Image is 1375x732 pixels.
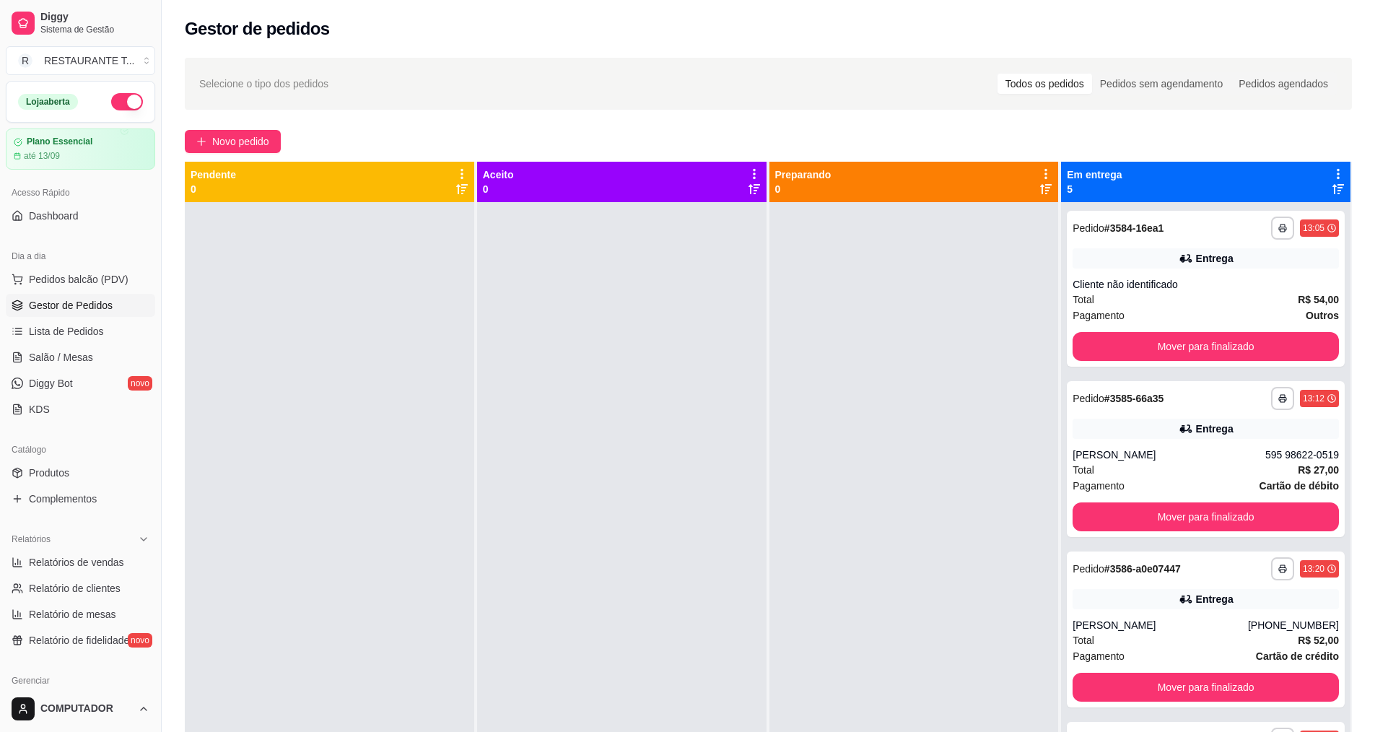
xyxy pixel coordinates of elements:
span: Total [1073,462,1094,478]
span: Gestor de Pedidos [29,298,113,313]
div: RESTAURANTE T ... [44,53,135,68]
div: Loja aberta [18,94,78,110]
p: Preparando [775,167,831,182]
a: Plano Essencialaté 13/09 [6,128,155,170]
a: Relatório de mesas [6,603,155,626]
span: Total [1073,292,1094,308]
strong: R$ 27,00 [1298,464,1339,476]
div: 595 98622-0519 [1265,448,1339,462]
a: Dashboard [6,204,155,227]
a: DiggySistema de Gestão [6,6,155,40]
article: até 13/09 [24,150,60,162]
div: [PERSON_NAME] [1073,618,1248,632]
span: Dashboard [29,209,79,223]
div: Catálogo [6,438,155,461]
span: Relatórios [12,533,51,545]
strong: # 3585-66a35 [1104,393,1164,404]
div: Acesso Rápido [6,181,155,204]
p: Em entrega [1067,167,1122,182]
span: Relatório de fidelidade [29,633,129,648]
div: Pedidos agendados [1231,74,1336,94]
h2: Gestor de pedidos [185,17,330,40]
div: 13:20 [1303,563,1324,575]
span: plus [196,136,206,147]
span: KDS [29,402,50,417]
span: Pedido [1073,393,1104,404]
div: Gerenciar [6,669,155,692]
strong: R$ 54,00 [1298,294,1339,305]
span: Salão / Mesas [29,350,93,365]
a: Relatórios de vendas [6,551,155,574]
span: COMPUTADOR [40,702,132,715]
button: Mover para finalizado [1073,332,1339,361]
a: Relatório de clientes [6,577,155,600]
p: 0 [191,182,236,196]
a: Gestor de Pedidos [6,294,155,317]
p: Aceito [483,167,514,182]
span: Relatório de mesas [29,607,116,622]
span: Pedido [1073,563,1104,575]
span: Relatório de clientes [29,581,121,596]
button: Alterar Status [111,93,143,110]
strong: # 3586-a0e07447 [1104,563,1181,575]
a: Salão / Mesas [6,346,155,369]
div: Pedidos sem agendamento [1092,74,1231,94]
p: 5 [1067,182,1122,196]
a: Complementos [6,487,155,510]
strong: Cartão de débito [1260,480,1339,492]
span: Pagamento [1073,478,1125,494]
button: COMPUTADOR [6,692,155,726]
span: Lista de Pedidos [29,324,104,339]
p: 0 [775,182,831,196]
strong: Outros [1306,310,1339,321]
button: Select a team [6,46,155,75]
span: Novo pedido [212,134,269,149]
p: Pendente [191,167,236,182]
a: Relatório de fidelidadenovo [6,629,155,652]
a: Diggy Botnovo [6,372,155,395]
a: KDS [6,398,155,421]
button: Mover para finalizado [1073,502,1339,531]
div: 13:05 [1303,222,1324,234]
div: [PHONE_NUMBER] [1248,618,1339,632]
div: 13:12 [1303,393,1324,404]
button: Novo pedido [185,130,281,153]
div: Cliente não identificado [1073,277,1339,292]
span: Diggy [40,11,149,24]
span: Pagamento [1073,308,1125,323]
a: Produtos [6,461,155,484]
span: Produtos [29,466,69,480]
span: R [18,53,32,68]
span: Complementos [29,492,97,506]
span: Pedidos balcão (PDV) [29,272,128,287]
div: Entrega [1196,251,1234,266]
strong: # 3584-16ea1 [1104,222,1164,234]
span: Total [1073,632,1094,648]
span: Pedido [1073,222,1104,234]
span: Diggy Bot [29,376,73,391]
a: Lista de Pedidos [6,320,155,343]
p: 0 [483,182,514,196]
div: Dia a dia [6,245,155,268]
span: Pagamento [1073,648,1125,664]
button: Mover para finalizado [1073,673,1339,702]
span: Relatórios de vendas [29,555,124,570]
div: Entrega [1196,592,1234,606]
div: [PERSON_NAME] [1073,448,1265,462]
article: Plano Essencial [27,136,92,147]
span: Selecione o tipo dos pedidos [199,76,328,92]
span: Sistema de Gestão [40,24,149,35]
div: Todos os pedidos [998,74,1092,94]
strong: R$ 52,00 [1298,635,1339,646]
strong: Cartão de crédito [1256,650,1339,662]
button: Pedidos balcão (PDV) [6,268,155,291]
div: Entrega [1196,422,1234,436]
